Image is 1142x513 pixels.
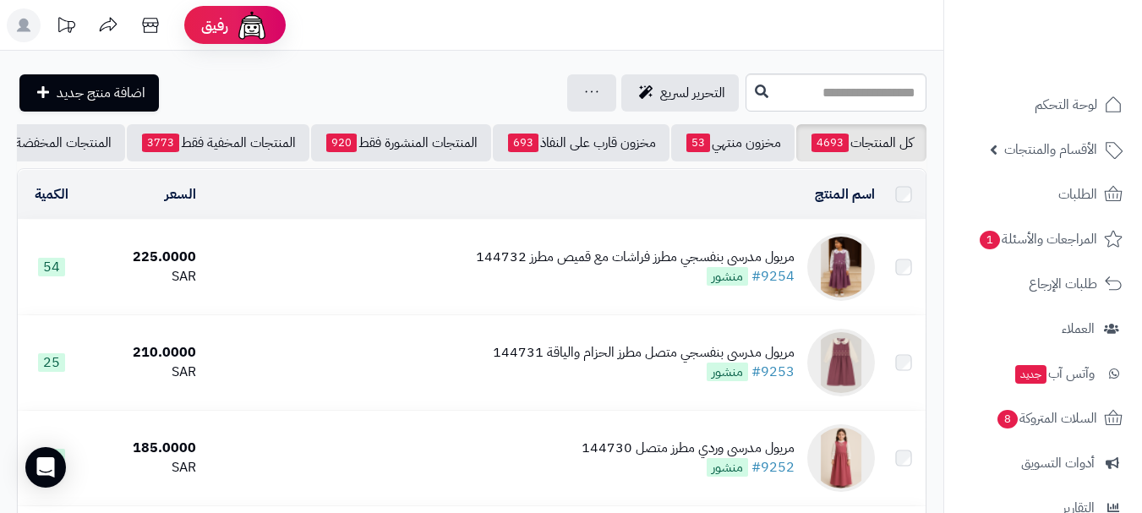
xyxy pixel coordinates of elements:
span: العملاء [1062,317,1095,341]
span: جديد [1015,365,1046,384]
span: 25 [38,353,65,372]
a: تحديثات المنصة [45,8,87,46]
a: السعر [165,184,196,205]
div: مريول مدرسي وردي مطرز متصل 144730 [582,439,795,458]
a: كل المنتجات4693 [796,124,926,161]
span: الأقسام والمنتجات [1004,138,1097,161]
span: 4693 [811,134,849,152]
img: مريول مدرسي وردي مطرز متصل 144730 [807,424,875,492]
a: اسم المنتج [815,184,875,205]
a: مخزون منتهي53 [671,124,795,161]
a: #9252 [751,457,795,478]
span: التحرير لسريع [660,83,725,103]
img: مريول مدرسي بنفسجي متصل مطرز الحزام والياقة 144731 [807,329,875,396]
span: 53 [686,134,710,152]
span: 54 [38,258,65,276]
span: اضافة منتج جديد [57,83,145,103]
a: #9253 [751,362,795,382]
span: السلات المتروكة [996,407,1097,430]
a: اضافة منتج جديد [19,74,159,112]
div: مريول مدرسي بنفسجي متصل مطرز الحزام والياقة 144731 [493,343,795,363]
a: الطلبات [954,174,1132,215]
a: طلبات الإرجاع [954,264,1132,304]
span: 8 [997,410,1018,428]
span: 3773 [142,134,179,152]
div: SAR [92,458,196,478]
a: المراجعات والأسئلة1 [954,219,1132,259]
span: منشور [707,458,748,477]
span: المراجعات والأسئلة [978,227,1097,251]
span: الطلبات [1058,183,1097,206]
span: رفيق [201,15,228,35]
a: الكمية [35,184,68,205]
div: مريول مدرسي بنفسجي مطرز فراشات مع قميص مطرز 144732 [476,248,795,267]
span: 1 [980,231,1000,249]
span: أدوات التسويق [1021,451,1095,475]
div: 225.0000 [92,248,196,267]
img: مريول مدرسي بنفسجي مطرز فراشات مع قميص مطرز 144732 [807,233,875,301]
a: التحرير لسريع [621,74,739,112]
a: مخزون قارب على النفاذ693 [493,124,669,161]
img: logo-2.png [1027,41,1126,77]
div: 210.0000 [92,343,196,363]
a: المنتجات المنشورة فقط920 [311,124,491,161]
a: العملاء [954,308,1132,349]
span: وآتس آب [1014,362,1095,385]
img: ai-face.png [235,8,269,42]
span: منشور [707,363,748,381]
span: 693 [508,134,538,152]
span: طلبات الإرجاع [1029,272,1097,296]
div: SAR [92,267,196,287]
span: منشور [707,267,748,286]
a: لوحة التحكم [954,85,1132,125]
a: #9254 [751,266,795,287]
div: 185.0000 [92,439,196,458]
a: السلات المتروكة8 [954,398,1132,439]
a: أدوات التسويق [954,443,1132,483]
a: وآتس آبجديد [954,353,1132,394]
span: لوحة التحكم [1035,93,1097,117]
span: 920 [326,134,357,152]
a: المنتجات المخفية فقط3773 [127,124,309,161]
div: Open Intercom Messenger [25,447,66,488]
div: SAR [92,363,196,382]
